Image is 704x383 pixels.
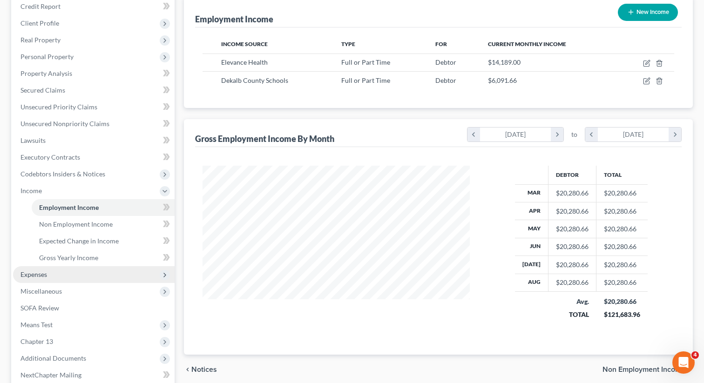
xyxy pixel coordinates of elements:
[39,254,98,262] span: Gross Yearly Income
[556,188,589,198] div: $20,280.66
[20,153,80,161] span: Executory Contracts
[598,128,669,141] div: [DATE]
[480,128,551,141] div: [DATE]
[435,40,447,47] span: For
[20,354,86,362] span: Additional Documents
[20,36,61,44] span: Real Property
[13,132,175,149] a: Lawsuits
[488,76,517,84] span: $6,091.66
[602,366,685,373] span: Non Employment Income
[596,238,648,255] td: $20,280.66
[596,184,648,202] td: $20,280.66
[604,310,640,319] div: $121,683.96
[221,76,288,84] span: Dekalb County Schools
[669,128,681,141] i: chevron_right
[515,202,548,220] th: Apr
[195,13,273,25] div: Employment Income
[20,371,81,379] span: NextChapter Mailing
[341,58,390,66] span: Full or Part Time
[556,297,589,306] div: Avg.
[596,166,648,184] th: Total
[39,237,119,245] span: Expected Change in Income
[488,40,566,47] span: Current Monthly Income
[20,19,59,27] span: Client Profile
[20,136,46,144] span: Lawsuits
[604,297,640,306] div: $20,280.66
[32,249,175,266] a: Gross Yearly Income
[488,58,521,66] span: $14,189.00
[13,115,175,132] a: Unsecured Nonpriority Claims
[467,128,480,141] i: chevron_left
[585,128,598,141] i: chevron_left
[596,256,648,274] td: $20,280.66
[20,304,59,312] span: SOFA Review
[618,4,678,21] button: New Income
[556,260,589,269] div: $20,280.66
[184,366,191,373] i: chevron_left
[32,199,175,216] a: Employment Income
[20,270,47,278] span: Expenses
[13,65,175,82] a: Property Analysis
[20,187,42,195] span: Income
[20,86,65,94] span: Secured Claims
[32,233,175,249] a: Expected Change in Income
[13,82,175,99] a: Secured Claims
[515,274,548,291] th: Aug
[20,2,61,10] span: Credit Report
[556,224,589,234] div: $20,280.66
[551,128,563,141] i: chevron_right
[221,40,268,47] span: Income Source
[20,287,62,295] span: Miscellaneous
[191,366,217,373] span: Notices
[596,274,648,291] td: $20,280.66
[39,220,113,228] span: Non Employment Income
[20,321,53,329] span: Means Test
[602,366,693,373] button: Non Employment Income chevron_right
[341,40,355,47] span: Type
[20,53,74,60] span: Personal Property
[13,300,175,316] a: SOFA Review
[13,149,175,166] a: Executory Contracts
[672,351,695,374] iframe: Intercom live chat
[556,242,589,251] div: $20,280.66
[20,170,105,178] span: Codebtors Insiders & Notices
[435,76,456,84] span: Debtor
[20,69,72,77] span: Property Analysis
[195,133,334,144] div: Gross Employment Income By Month
[515,184,548,202] th: Mar
[341,76,390,84] span: Full or Part Time
[691,351,699,359] span: 4
[20,120,109,128] span: Unsecured Nonpriority Claims
[556,310,589,319] div: TOTAL
[221,58,268,66] span: Elevance Health
[556,278,589,287] div: $20,280.66
[435,58,456,66] span: Debtor
[596,220,648,238] td: $20,280.66
[20,103,97,111] span: Unsecured Priority Claims
[39,203,99,211] span: Employment Income
[20,337,53,345] span: Chapter 13
[596,202,648,220] td: $20,280.66
[515,220,548,238] th: May
[571,130,577,139] span: to
[13,99,175,115] a: Unsecured Priority Claims
[32,216,175,233] a: Non Employment Income
[548,166,596,184] th: Debtor
[556,207,589,216] div: $20,280.66
[184,366,217,373] button: chevron_left Notices
[515,238,548,255] th: Jun
[515,256,548,274] th: [DATE]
